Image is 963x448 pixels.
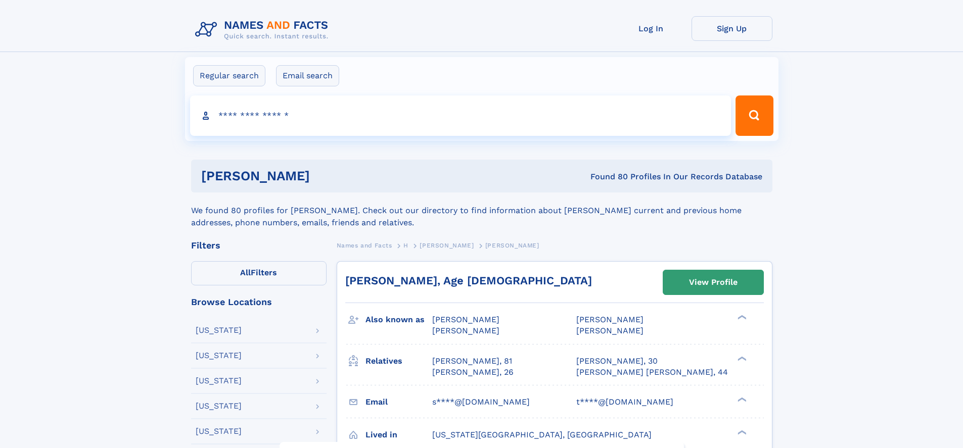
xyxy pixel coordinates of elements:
span: H [403,242,408,249]
a: [PERSON_NAME], 81 [432,356,512,367]
label: Filters [191,261,327,285]
span: All [240,268,251,277]
span: [PERSON_NAME] [576,326,644,335]
a: Names and Facts [337,239,392,252]
h1: [PERSON_NAME] [201,170,450,182]
div: ❯ [735,396,747,403]
a: H [403,239,408,252]
div: Found 80 Profiles In Our Records Database [450,171,762,182]
div: ❯ [735,314,747,321]
div: [US_STATE] [196,377,242,385]
span: [PERSON_NAME] [432,315,499,324]
a: [PERSON_NAME], 30 [576,356,658,367]
label: Email search [276,65,339,86]
a: [PERSON_NAME], Age [DEMOGRAPHIC_DATA] [345,274,592,287]
img: Logo Names and Facts [191,16,337,43]
label: Regular search [193,65,265,86]
div: [US_STATE] [196,352,242,360]
span: [PERSON_NAME] [420,242,474,249]
span: [PERSON_NAME] [485,242,539,249]
a: View Profile [663,270,763,294]
h3: Relatives [365,353,432,370]
a: [PERSON_NAME] [420,239,474,252]
div: Browse Locations [191,297,327,307]
h3: Also known as [365,311,432,328]
div: We found 80 profiles for [PERSON_NAME]. Check out our directory to find information about [PERSON... [191,192,772,229]
div: [US_STATE] [196,427,242,435]
input: search input [190,95,731,136]
span: [US_STATE][GEOGRAPHIC_DATA], [GEOGRAPHIC_DATA] [432,430,652,439]
a: Log In [611,16,692,41]
a: Sign Up [692,16,772,41]
div: Filters [191,241,327,250]
button: Search Button [736,95,773,136]
div: [US_STATE] [196,326,242,334]
h3: Lived in [365,426,432,443]
div: ❯ [735,355,747,362]
a: [PERSON_NAME] [PERSON_NAME], 44 [576,367,728,378]
div: View Profile [689,271,738,294]
span: [PERSON_NAME] [576,315,644,324]
h3: Email [365,393,432,411]
div: ❯ [735,429,747,435]
a: [PERSON_NAME], 26 [432,367,514,378]
div: [US_STATE] [196,402,242,410]
span: [PERSON_NAME] [432,326,499,335]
